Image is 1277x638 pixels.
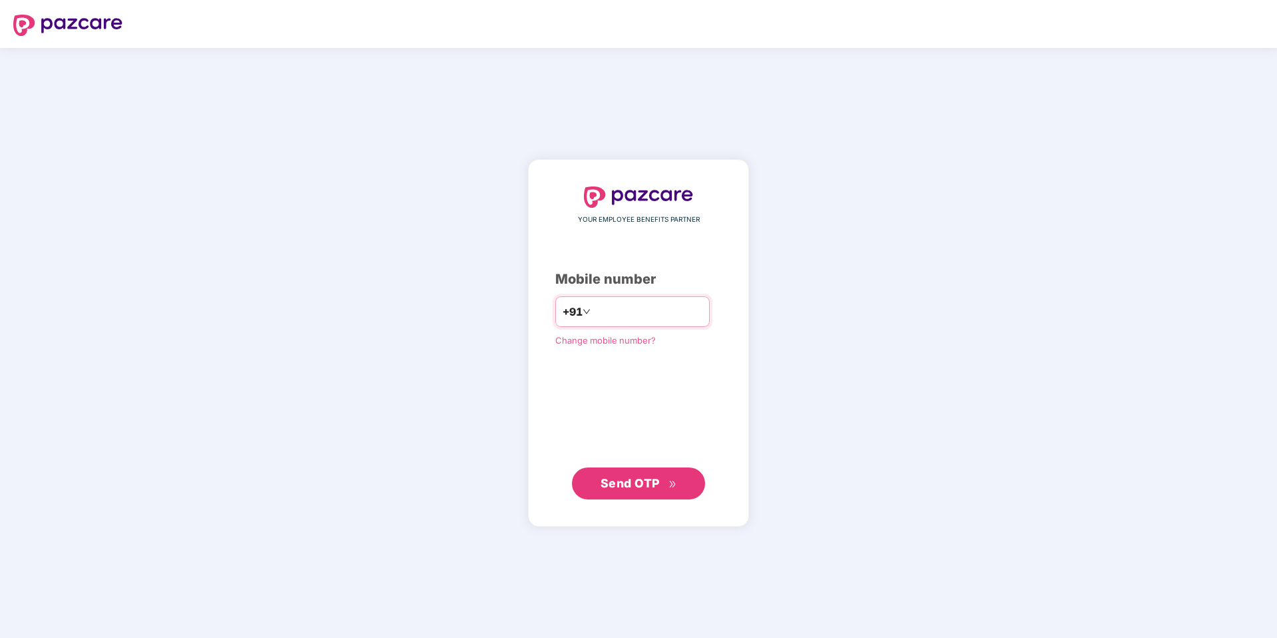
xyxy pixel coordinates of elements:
[555,335,656,346] a: Change mobile number?
[583,308,591,316] span: down
[555,269,722,290] div: Mobile number
[584,186,693,208] img: logo
[563,304,583,320] span: +91
[668,480,677,489] span: double-right
[13,15,123,36] img: logo
[601,476,660,490] span: Send OTP
[572,468,705,499] button: Send OTPdouble-right
[578,214,700,225] span: YOUR EMPLOYEE BENEFITS PARTNER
